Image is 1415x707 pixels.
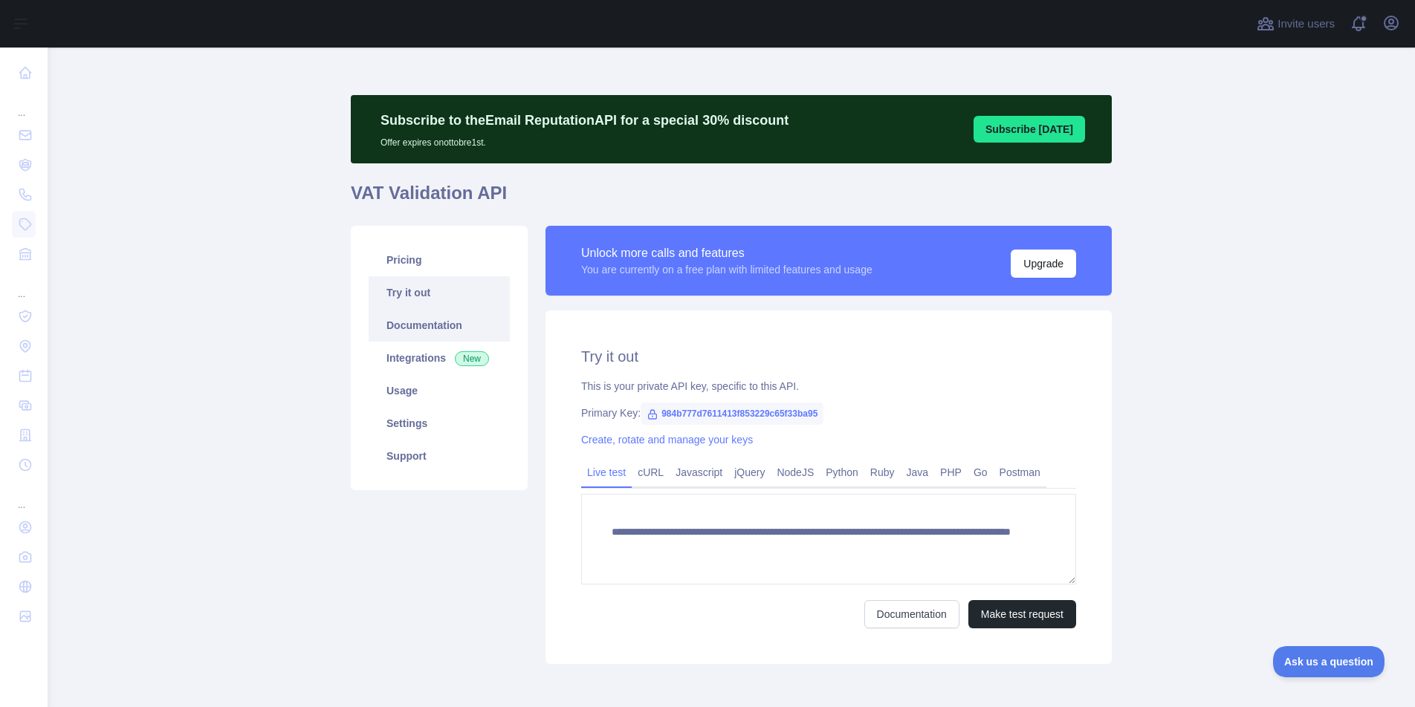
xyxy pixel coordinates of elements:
a: NodeJS [771,460,820,484]
a: Ruby [864,460,901,484]
div: ... [12,270,36,300]
a: Create, rotate and manage your keys [581,434,753,446]
a: Settings [369,407,510,440]
a: Support [369,440,510,472]
div: Primary Key: [581,405,1076,420]
a: Javascript [670,460,728,484]
button: Make test request [968,600,1076,628]
a: Java [901,460,935,484]
h2: Try it out [581,346,1076,367]
a: Postman [994,460,1046,484]
a: Usage [369,374,510,407]
a: Go [968,460,994,484]
div: Unlock more calls and features [581,244,872,262]
h1: VAT Validation API [351,181,1112,217]
div: ... [12,481,36,511]
a: PHP [934,460,968,484]
a: Pricing [369,244,510,276]
a: cURL [632,460,670,484]
a: Documentation [864,600,959,628]
p: Offer expires on ottobre 1st. [381,131,789,149]
button: Subscribe [DATE] [974,116,1085,143]
span: Invite users [1278,16,1335,33]
p: Subscribe to the Email Reputation API for a special 30 % discount [381,110,789,131]
a: Integrations New [369,342,510,374]
div: ... [12,89,36,119]
div: You are currently on a free plan with limited features and usage [581,262,872,277]
a: jQuery [728,460,771,484]
span: 984b777d7611413f853229c65f33ba95 [641,403,823,425]
a: Try it out [369,276,510,309]
span: New [455,351,489,366]
a: Live test [581,460,632,484]
a: Python [820,460,864,484]
div: This is your private API key, specific to this API. [581,379,1076,394]
button: Upgrade [1011,250,1076,278]
a: Documentation [369,309,510,342]
iframe: Toggle Customer Support [1273,646,1385,677]
button: Invite users [1254,12,1338,36]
